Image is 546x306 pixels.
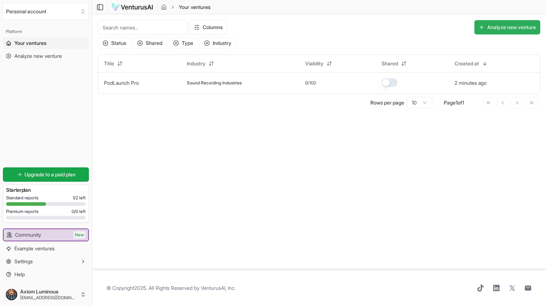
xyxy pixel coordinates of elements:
[455,79,487,87] button: 2 minutes ago
[24,171,76,178] span: Upgrade to a paid plan
[462,99,464,106] span: 1
[98,37,131,49] button: Status
[98,20,188,34] input: Search names...
[73,231,85,238] span: New
[301,58,337,69] button: Viability
[6,195,39,201] span: Standard reports
[201,285,234,291] a: VenturusAI, Inc
[14,40,46,47] span: Your ventures
[189,20,227,34] button: Columns
[15,231,41,238] span: Community
[3,167,89,182] a: Upgrade to a paid plan
[168,37,198,49] button: Type
[3,50,89,62] a: Analyze new venture
[14,271,25,278] span: Help
[6,209,39,214] span: Premium reports
[3,256,89,267] button: Settings
[3,3,89,20] button: Select an organization
[3,243,89,254] a: Example ventures
[187,60,206,67] span: Industry
[305,60,324,67] span: Viability
[111,3,153,11] img: logo
[6,186,86,194] h3: Starter plan
[382,60,398,67] span: Shared
[3,269,89,280] a: Help
[14,258,33,265] span: Settings
[100,58,127,69] button: Title
[3,37,89,49] a: Your ventures
[377,58,411,69] button: Shared
[104,60,114,67] span: Title
[14,52,62,60] span: Analyze new venture
[456,99,457,106] span: 1
[444,99,456,106] span: Page
[474,20,540,34] button: Analyze new venture
[104,79,139,87] button: PodLaunch Pro
[72,209,86,214] span: 0 / 0 left
[14,245,55,252] span: Example ventures
[73,195,86,201] span: 1 / 2 left
[3,286,89,303] button: Axiom Luminous[EMAIL_ADDRESS][DOMAIN_NAME]
[132,37,167,49] button: Shared
[199,37,236,49] button: Industry
[161,4,211,11] nav: breadcrumb
[3,26,89,37] div: Platform
[182,58,218,69] button: Industry
[20,288,77,295] span: Axiom Luminous
[450,58,492,69] button: Created at
[179,4,211,11] span: Your ventures
[455,60,479,67] span: Created at
[4,229,88,241] a: CommunityNew
[107,284,235,292] span: © Copyright 2025 . All Rights Reserved by .
[104,80,139,86] a: PodLaunch Pro
[20,295,77,301] span: [EMAIL_ADDRESS][DOMAIN_NAME]
[457,99,462,106] span: of
[6,289,17,300] img: ACg8ocKUqjVhn-c64FdMUQxdI18-UDX7qCKtRsCmkF9DQu5EWk9qqz4=s96-c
